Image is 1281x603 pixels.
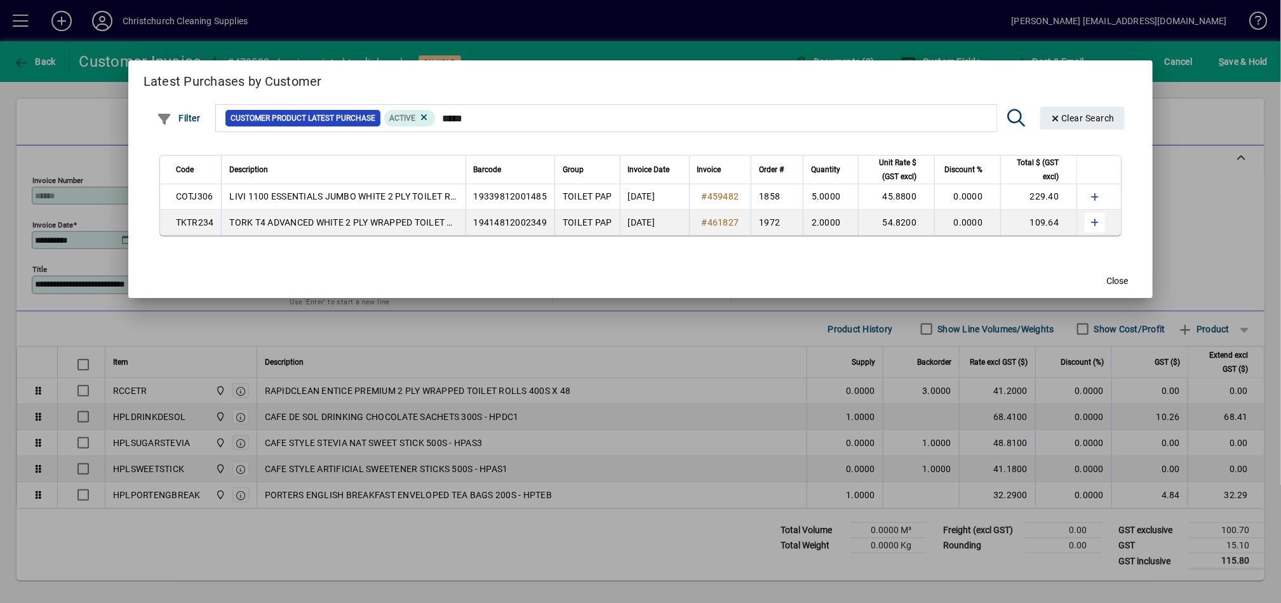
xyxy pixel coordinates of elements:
[1000,210,1076,235] td: 109.64
[229,217,518,227] span: TORK T4 ADVANCED WHITE 2 PLY WRAPPED TOILET ROLLS 400S X 48
[1000,184,1076,210] td: 229.40
[231,112,375,125] span: Customer Product Latest Purchase
[1106,274,1128,288] span: Close
[858,184,934,210] td: 45.8800
[866,156,916,184] span: Unit Rate $ (GST excl)
[563,163,612,177] div: Group
[474,191,547,201] span: 19339812001485
[628,163,681,177] div: Invoice Date
[697,215,744,229] a: #461827
[697,189,744,203] a: #459482
[176,163,214,177] div: Code
[229,191,555,201] span: LIVI 1100 ESSENTIALS JUMBO WHITE 2 PLY TOILET ROLLS 300M X 9.5CM X 8S
[474,163,547,177] div: Barcode
[751,184,803,210] td: 1858
[176,163,194,177] span: Code
[811,163,852,177] div: Quantity
[474,217,547,227] span: 19414812002349
[697,163,744,177] div: Invoice
[563,217,612,227] span: TOILET PAP
[474,163,502,177] span: Barcode
[811,163,840,177] span: Quantity
[942,163,994,177] div: Discount %
[858,210,934,235] td: 54.8200
[563,163,584,177] span: Group
[934,210,1000,235] td: 0.0000
[751,210,803,235] td: 1972
[934,184,1000,210] td: 0.0000
[157,113,201,123] span: Filter
[389,114,415,123] span: Active
[384,110,435,126] mat-chip: Product Activation Status: Active
[620,210,689,235] td: [DATE]
[620,184,689,210] td: [DATE]
[1050,113,1115,123] span: Clear Search
[1009,156,1059,184] span: Total $ (GST excl)
[759,163,795,177] div: Order #
[702,191,708,201] span: #
[944,163,983,177] span: Discount %
[628,163,670,177] span: Invoice Date
[128,60,1153,97] h2: Latest Purchases by Customer
[803,184,858,210] td: 5.0000
[1040,107,1125,130] button: Clear
[563,191,612,201] span: TOILET PAP
[229,163,457,177] div: Description
[154,107,204,130] button: Filter
[176,217,214,227] span: TKTR234
[697,163,721,177] span: Invoice
[866,156,928,184] div: Unit Rate $ (GST excl)
[803,210,858,235] td: 2.0000
[176,191,213,201] span: COTJ306
[708,217,739,227] span: 461827
[1009,156,1070,184] div: Total $ (GST excl)
[759,163,784,177] span: Order #
[702,217,708,227] span: #
[1097,270,1137,293] button: Close
[229,163,268,177] span: Description
[708,191,739,201] span: 459482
